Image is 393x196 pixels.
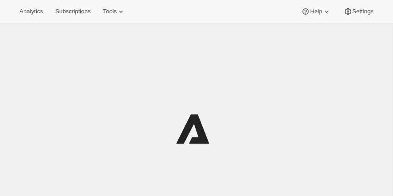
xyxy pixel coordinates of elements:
button: Help [296,5,336,18]
span: Tools [103,8,117,15]
span: Help [310,8,322,15]
button: Tools [98,5,131,18]
button: Subscriptions [50,5,96,18]
button: Settings [338,5,379,18]
span: Analytics [19,8,43,15]
span: Subscriptions [55,8,91,15]
button: Analytics [14,5,48,18]
span: Settings [352,8,374,15]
